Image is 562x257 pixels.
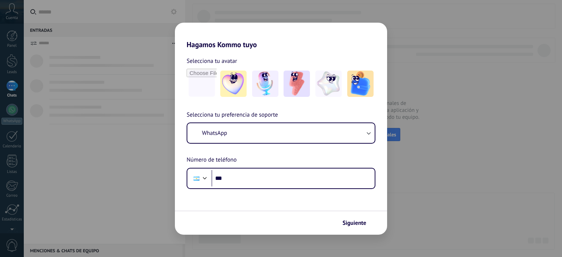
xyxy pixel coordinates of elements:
[202,129,227,137] span: WhatsApp
[315,71,342,97] img: -4.jpeg
[284,71,310,97] img: -3.jpeg
[175,23,387,49] h2: Hagamos Kommo tuyo
[190,171,203,186] div: Argentina: + 54
[252,71,278,97] img: -2.jpeg
[339,217,376,229] button: Siguiente
[187,56,237,66] span: Selecciona tu avatar
[187,110,278,120] span: Selecciona tu preferencia de soporte
[342,220,366,226] span: Siguiente
[187,123,375,143] button: WhatsApp
[187,155,237,165] span: Número de teléfono
[220,71,247,97] img: -1.jpeg
[347,71,374,97] img: -5.jpeg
